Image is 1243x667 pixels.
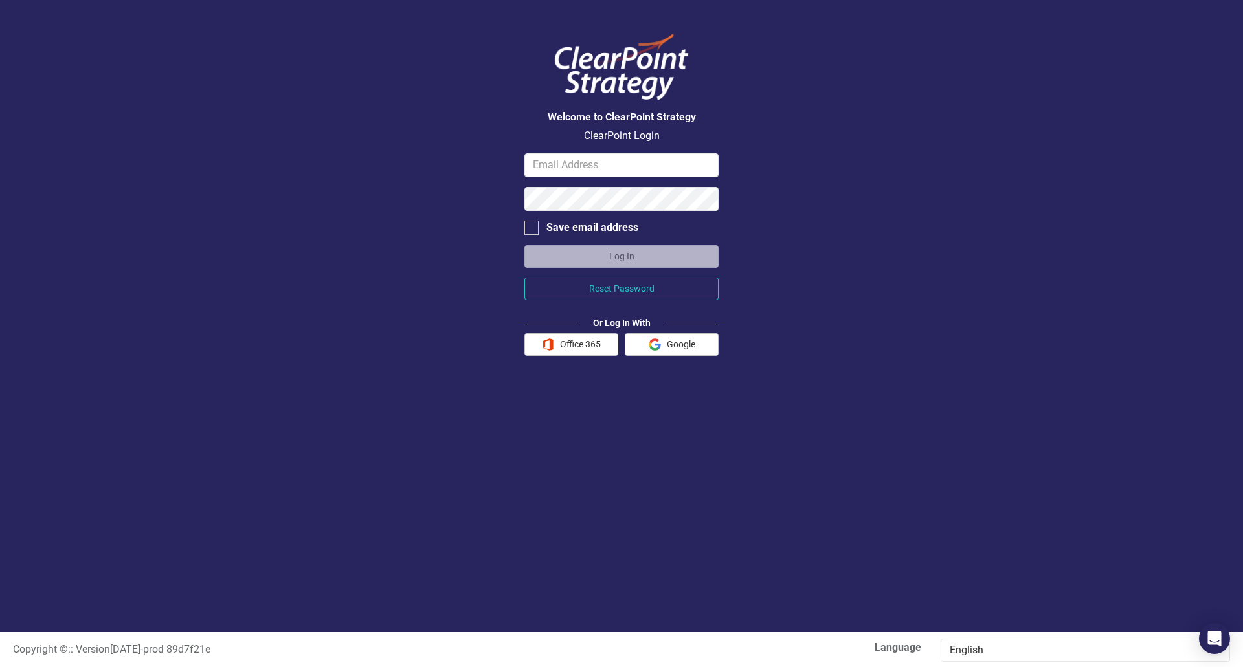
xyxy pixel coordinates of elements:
[13,643,68,655] span: Copyright ©
[524,111,719,123] h3: Welcome to ClearPoint Strategy
[524,278,719,300] button: Reset Password
[524,333,618,356] button: Office 365
[625,333,719,356] button: Google
[546,221,638,235] div: Save email address
[524,153,719,177] input: Email Address
[950,643,1207,658] div: English
[524,245,719,268] button: Log In
[649,338,661,351] img: Google
[3,642,621,657] div: :: Version [DATE] - prod 89d7f21e
[524,129,719,144] p: ClearPoint Login
[631,640,921,655] label: Language
[544,26,699,108] img: ClearPoint Logo
[580,316,664,329] div: Or Log In With
[542,338,554,351] img: Office 365
[1199,623,1230,654] div: Open Intercom Messenger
